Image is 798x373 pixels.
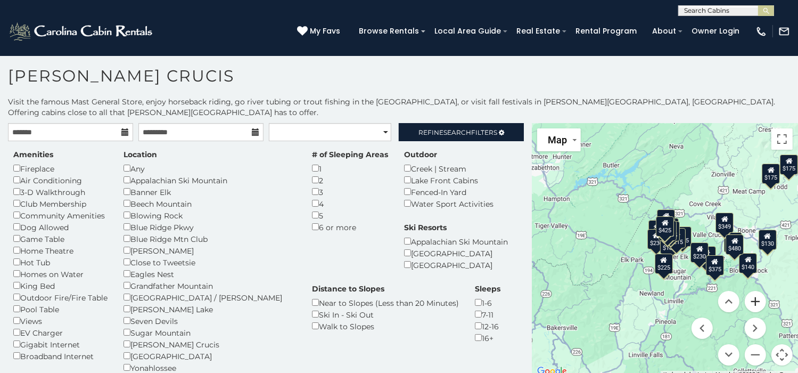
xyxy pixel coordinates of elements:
div: Gigabit Internet [13,338,108,350]
div: $165 [662,221,680,241]
span: Search [443,128,471,136]
div: $425 [656,216,674,237]
div: 3-D Walkthrough [13,186,108,198]
div: [GEOGRAPHIC_DATA] [124,350,296,362]
div: 12-16 [475,320,500,332]
button: Move down [718,344,739,366]
div: $215 [668,228,686,248]
div: Broadband Internet [13,350,108,362]
label: Amenities [13,149,53,160]
div: Any [124,163,296,174]
div: Sugar Mountain [124,327,296,338]
div: 3 [312,186,388,198]
div: [GEOGRAPHIC_DATA] [404,247,508,259]
div: 2 [312,174,388,186]
div: Walk to Slopes [312,320,459,332]
img: mail-regular-white.png [778,26,790,37]
button: Change map style [537,128,581,151]
label: Ski Resorts [404,222,447,233]
label: Location [124,149,157,160]
div: [PERSON_NAME] Lake [124,303,296,315]
img: phone-regular-white.png [755,26,767,37]
div: Near to Slopes (Less than 20 Minutes) [312,297,459,309]
label: Sleeps [475,283,500,294]
div: $130 [759,230,777,250]
span: Refine Filters [418,128,497,136]
div: Game Table [13,233,108,245]
div: EV Charger [13,327,108,338]
div: Dog Allowed [13,221,108,233]
a: About [647,23,681,39]
div: $230 [690,242,709,262]
span: My Favs [310,26,340,37]
div: Grandfather Mountain [124,280,296,291]
div: [GEOGRAPHIC_DATA] [404,259,508,271]
button: Zoom in [745,291,766,312]
a: Browse Rentals [353,23,424,39]
div: Seven Devils [124,315,296,327]
div: Homes on Water [13,268,108,280]
div: Pool Table [13,303,108,315]
button: Move up [718,291,739,312]
div: [PERSON_NAME] [124,245,296,256]
div: 5 [312,209,388,221]
div: Outdoor Fire/Fire Table [13,291,108,303]
div: Beech Mountain [124,198,296,209]
div: $165 [724,232,742,253]
button: Toggle fullscreen view [771,128,793,150]
div: 1-6 [475,297,500,309]
div: King Bed [13,280,108,291]
div: Ski In - Ski Out [312,309,459,320]
div: $375 [706,255,724,275]
button: Move left [692,318,713,339]
div: Blowing Rock [124,209,296,221]
button: Map camera controls [771,344,793,366]
a: Real Estate [511,23,565,39]
div: $230 [647,229,665,249]
div: Lake Front Cabins [404,174,493,186]
label: Outdoor [404,149,437,160]
div: $480 [726,234,744,255]
div: $175 [780,155,798,175]
div: Banner Elk [124,186,296,198]
div: 6 or more [312,221,388,233]
div: 7-11 [475,309,500,320]
div: $625 [673,226,692,246]
div: Eagles Nest [124,268,296,280]
div: Appalachian Ski Mountain [124,174,296,186]
div: 1 [312,163,388,174]
div: $225 [655,253,673,273]
button: Zoom out [745,344,766,366]
div: $125 [657,209,676,229]
div: Close to Tweetsie [124,256,296,268]
div: $535 [659,220,677,240]
span: Map [548,134,567,145]
label: Distance to Slopes [312,283,384,294]
div: Blue Ridge Pkwy [124,221,296,233]
div: Fireplace [13,163,108,174]
a: My Favs [297,26,343,37]
button: Move right [745,318,766,339]
div: Water Sport Activities [404,198,493,209]
div: Blue Ridge Mtn Club [124,233,296,245]
img: White-1-2.png [8,21,155,42]
a: Owner Login [686,23,745,39]
div: $185 [661,234,679,254]
div: $140 [739,253,758,273]
a: RefineSearchFilters [399,123,524,141]
div: Club Membership [13,198,108,209]
div: Hot Tub [13,256,108,268]
div: $175 [762,164,780,184]
div: Appalachian Ski Mountain [404,236,508,247]
div: 4 [312,198,388,209]
div: $349 [715,213,734,233]
div: Air Conditioning [13,174,108,186]
a: Local Area Guide [429,23,506,39]
div: Fenced-In Yard [404,186,493,198]
a: Rental Program [570,23,642,39]
div: Views [13,315,108,327]
label: # of Sleeping Areas [312,149,388,160]
div: Community Amenities [13,209,108,221]
div: [PERSON_NAME] Crucis [124,338,296,350]
div: Creek | Stream [404,163,493,174]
